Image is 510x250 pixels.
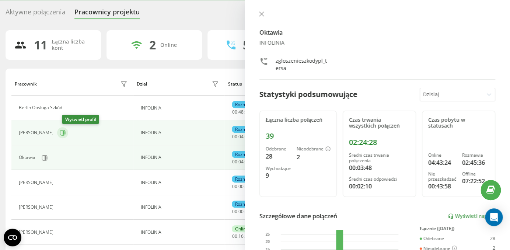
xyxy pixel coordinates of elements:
div: Rozmawia [232,126,259,133]
div: Rozmawia [462,153,489,158]
a: Wyświetl raport [448,213,495,219]
span: 16 [238,233,243,239]
div: : : [232,184,249,189]
div: zgloszenieszkodypl_tersa [276,57,328,72]
div: 28 [266,152,291,161]
div: Wychodzące [266,166,291,171]
div: 02:24:28 [349,138,410,147]
div: : : [232,209,249,214]
div: : : [232,110,249,115]
div: Oktawia [19,155,37,160]
div: Łączna liczba kont [52,39,92,51]
span: 04 [238,159,243,165]
div: : : [232,234,249,239]
div: Pracownik [15,81,37,87]
div: Status [228,81,242,87]
div: Online [232,225,251,232]
div: INFOLINIA [141,180,221,185]
div: INFOLINIA [141,130,221,135]
div: Berlin Obsługa Szkód [19,105,64,110]
div: 2 [297,153,331,162]
span: 00 [238,208,243,215]
text: 25 [266,232,270,236]
div: INFOLINIA [259,40,495,46]
span: 04 [238,133,243,140]
div: Statystyki podsumowujące [259,89,357,100]
span: 00 [232,133,237,140]
span: 00 [232,208,237,215]
div: Open Intercom Messenger [485,208,503,226]
div: : : [232,134,249,139]
div: 5 [243,38,249,52]
h4: Oktawia [259,28,495,37]
span: 00 [238,183,243,190]
span: 00 [232,183,237,190]
div: Online [160,42,177,48]
div: Nieodebrane [297,146,331,152]
div: 9 [266,171,291,180]
div: Dział [137,81,147,87]
span: 00 [232,159,237,165]
div: INFOLINIA [141,205,221,210]
div: Czas trwania wszystkich połączeń [349,117,410,129]
div: Średni czas odpowiedzi [349,177,410,182]
div: Nie przeszkadzać [428,171,456,182]
div: 04:43:24 [428,158,456,167]
div: Online [428,153,456,158]
div: INFOLINIA [141,105,221,111]
div: 28 [490,236,495,241]
div: Rozmawia [232,201,259,208]
div: Rozmawia [232,101,259,108]
div: [PERSON_NAME] [19,205,55,210]
text: 20 [266,240,270,244]
button: Open CMP widget [4,229,21,246]
div: Offline [462,171,489,177]
div: [PERSON_NAME] [19,130,55,135]
div: Średni czas trwania połączenia [349,153,410,163]
span: 48 [238,109,243,115]
div: 11 [34,38,47,52]
div: Czas pobytu w statusach [428,117,489,129]
div: Rozmawia [232,176,259,183]
div: 39 [266,132,331,140]
div: Odebrane [266,146,291,152]
div: : : [232,159,249,164]
div: Pracownicy projektu [74,8,140,20]
div: 00:43:58 [428,182,456,191]
div: INFOLINIA [141,155,221,160]
div: Szczegółowe dane połączeń [259,212,337,221]
span: 00 [232,233,237,239]
div: Odebrane [420,236,444,241]
div: Rozmawia [232,151,259,158]
div: 07:22:52 [462,177,489,185]
span: 00 [232,109,237,115]
div: [PERSON_NAME] [19,230,55,235]
div: INFOLINIA [141,230,221,235]
div: [PERSON_NAME] [19,180,55,185]
div: 02:45:36 [462,158,489,167]
div: Wyświetl profil [62,115,99,124]
div: 00:03:48 [349,163,410,172]
div: Łączna liczba połączeń [266,117,331,123]
div: Łącznie ([DATE]) [420,226,495,231]
div: 00:02:10 [349,182,410,191]
div: 2 [149,38,156,52]
div: Aktywne połączenia [6,8,66,20]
